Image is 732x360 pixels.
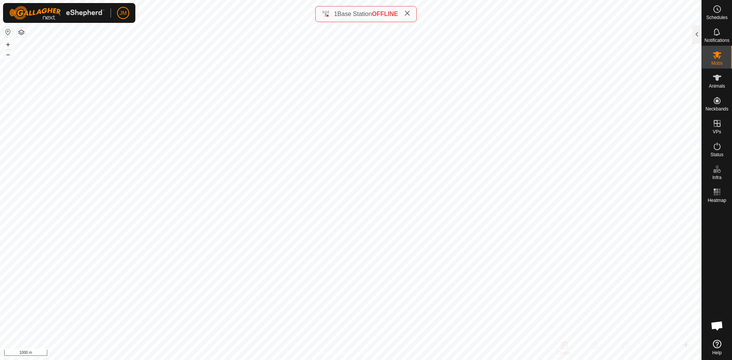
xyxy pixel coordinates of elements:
span: Status [710,152,723,157]
span: Base Station [337,11,372,17]
button: + [3,40,13,49]
span: Heatmap [708,198,726,203]
span: 1 [334,11,337,17]
a: Help [702,337,732,358]
button: Reset Map [3,27,13,37]
span: VPs [713,130,721,134]
a: Privacy Policy [321,350,349,357]
img: Gallagher Logo [9,6,104,20]
span: Notifications [705,38,729,43]
div: Open chat [706,314,729,337]
span: Neckbands [705,107,728,111]
a: Contact Us [358,350,381,357]
span: Infra [712,175,721,180]
button: – [3,50,13,59]
span: Animals [709,84,725,88]
span: Mobs [711,61,722,66]
span: Schedules [706,15,727,20]
span: OFFLINE [372,11,398,17]
span: JM [120,9,127,17]
button: Map Layers [17,28,26,37]
span: Help [712,350,722,355]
